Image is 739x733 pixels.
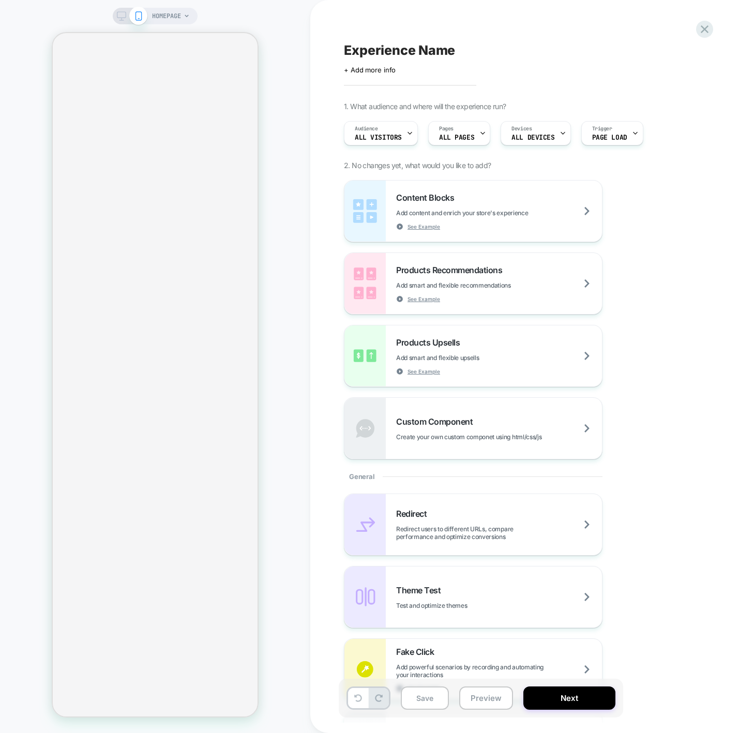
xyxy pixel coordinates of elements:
[344,42,455,58] span: Experience Name
[592,125,612,132] span: Trigger
[439,125,454,132] span: Pages
[396,525,602,541] span: Redirect users to different URLs, compare performance and optimize conversions
[396,265,507,275] span: Products Recommendations
[396,647,439,657] span: Fake Click
[396,337,465,348] span: Products Upsells
[355,125,378,132] span: Audience
[511,125,532,132] span: Devices
[592,134,627,141] span: Page Load
[344,161,491,170] span: 2. No changes yet, what would you like to add?
[511,134,554,141] span: ALL DEVICES
[396,281,563,289] span: Add smart and flexible recommendations
[459,686,513,710] button: Preview
[396,508,432,519] span: Redirect
[408,223,440,230] span: See Example
[396,416,478,427] span: Custom Component
[396,209,580,217] span: Add content and enrich your store's experience
[152,8,181,24] span: HOMEPAGE
[344,459,602,493] div: General
[408,295,440,303] span: See Example
[408,368,440,375] span: See Example
[401,686,449,710] button: Save
[396,585,446,595] span: Theme Test
[344,102,506,111] span: 1. What audience and where will the experience run?
[344,66,396,74] span: + Add more info
[396,433,593,441] span: Create your own custom componet using html/css/js
[396,663,602,679] span: Add powerful scenarios by recording and automating your interactions
[396,602,519,609] span: Test and optimize themes
[396,354,531,362] span: Add smart and flexible upsells
[439,134,474,141] span: ALL PAGES
[396,192,459,203] span: Content Blocks
[523,686,615,710] button: Next
[355,134,402,141] span: All Visitors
